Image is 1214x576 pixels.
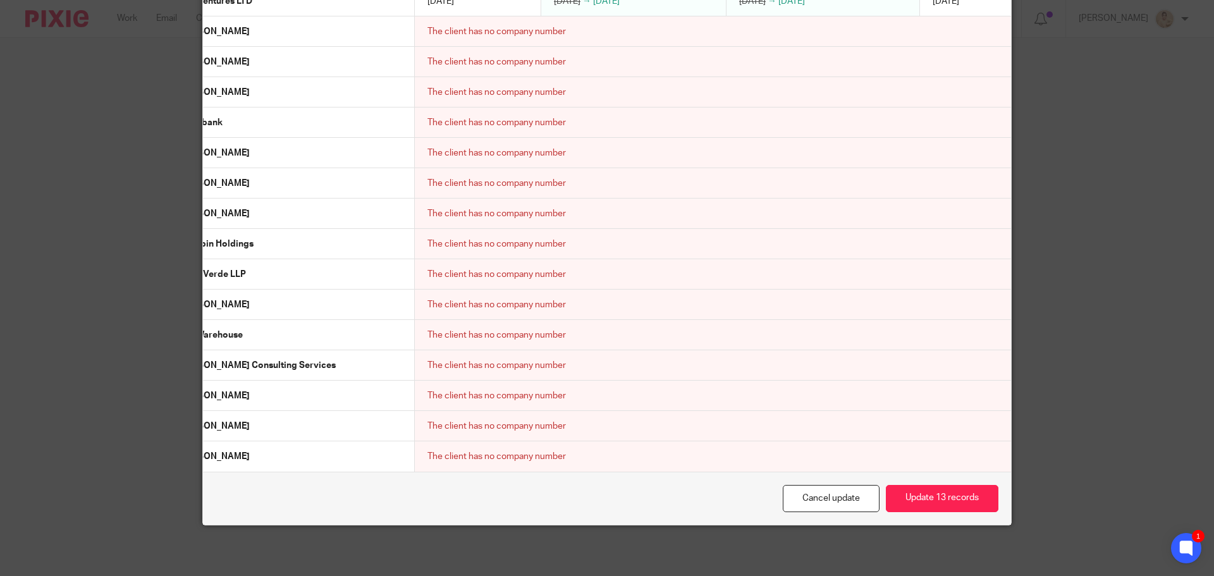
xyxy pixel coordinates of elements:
td: The client has no company number [415,290,1194,320]
td: The client has no company number [415,259,1194,290]
a: Cancel update [783,485,880,512]
td: The client has no company number [415,381,1194,411]
td: The client has no company number [415,199,1194,229]
td: [PERSON_NAME] [159,441,415,472]
td: [PERSON_NAME] [159,47,415,77]
td: The client has no company number [415,47,1194,77]
td: The client has no company number [415,441,1194,472]
td: [PERSON_NAME] [159,16,415,47]
td: The client has no company number [415,350,1194,381]
td: Clota Verde LLP [159,259,415,290]
td: The Warehouse [159,320,415,350]
td: The client has no company number [415,411,1194,441]
td: The client has no company number [415,229,1194,259]
td: [PERSON_NAME] Consulting Services [159,350,415,381]
td: [PERSON_NAME] [159,168,415,199]
td: The client has no company number [415,168,1194,199]
div: 1 [1192,530,1205,542]
td: [PERSON_NAME] [159,77,415,107]
td: The client has no company number [415,138,1194,168]
td: [PERSON_NAME] [159,138,415,168]
td: The client has no company number [415,77,1194,107]
td: Qwik bank [159,107,415,138]
td: [PERSON_NAME] [159,381,415,411]
button: Update 13 records [886,485,998,512]
td: The client has no company number [415,16,1194,47]
td: The client has no company number [415,107,1194,138]
td: [PERSON_NAME] [159,290,415,320]
td: [PERSON_NAME] [159,411,415,441]
td: Terrapin Holdings [159,229,415,259]
td: The client has no company number [415,320,1194,350]
td: [PERSON_NAME] [159,199,415,229]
